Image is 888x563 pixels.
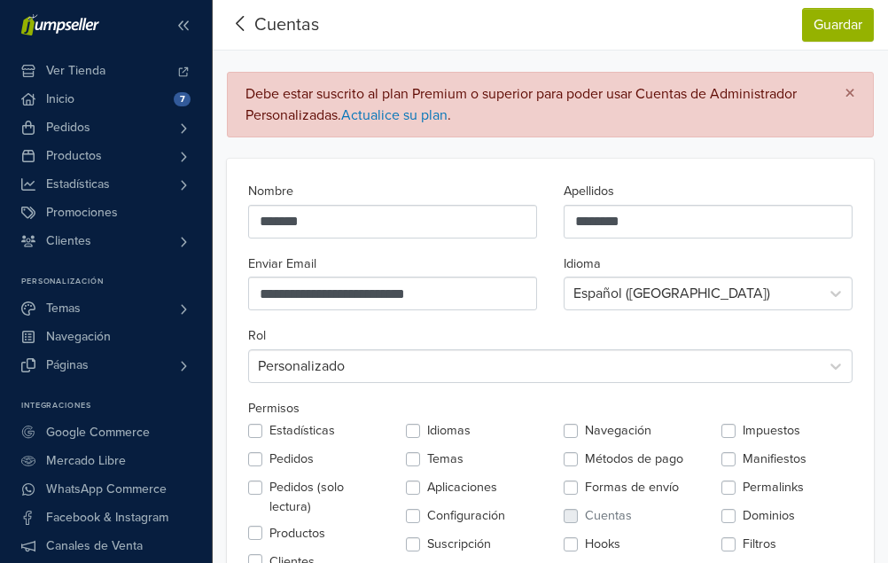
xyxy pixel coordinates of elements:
span: × [845,81,855,106]
label: Pedidos [269,450,314,469]
label: Permisos [248,399,300,418]
label: Rol [248,326,266,346]
label: Navegación [585,421,651,441]
label: Dominios [743,506,795,526]
label: Manifiestos [743,450,806,469]
span: Promociones [46,199,118,227]
a: Actualice su plan [341,106,448,124]
label: Configuración [427,506,505,526]
span: Canales de Venta [46,532,143,560]
span: Estadísticas [46,170,110,199]
label: Métodos de pago [585,450,683,469]
label: Nombre [248,182,293,201]
label: Aplicaciones [427,478,497,497]
span: WhatsApp Commerce [46,475,167,504]
label: Formas de envío [585,478,679,497]
p: Integraciones [21,401,212,411]
label: Pedidos (solo lectura) [269,478,379,516]
span: Productos [46,142,102,170]
span: Ver Tienda [46,57,105,85]
label: Idiomas [427,421,471,441]
label: Suscripción [427,535,491,554]
label: Estadísticas [269,421,335,441]
span: Temas [46,294,81,323]
label: Temas [427,450,463,469]
label: Filtros [743,535,776,554]
span: Mercado Libre [46,447,126,475]
span: Navegación [46,323,111,351]
button: Guardar [802,8,874,42]
label: Apellidos [564,182,614,201]
span: Facebook & Instagram [46,504,168,532]
label: Impuestos [743,421,800,441]
label: Cuentas [585,506,632,526]
label: Enviar Email [248,254,316,274]
span: Páginas [46,351,89,379]
div: Debe estar suscrito al plan Premium o superior para poder usar Cuentas de Administrador Personali... [245,85,797,124]
span: Inicio [46,85,74,113]
label: Hooks [585,535,620,554]
span: Google Commerce [46,418,150,447]
span: Clientes [46,227,91,255]
label: Idioma [564,254,601,274]
p: Personalización [21,277,212,287]
label: Permalinks [743,478,804,497]
label: Productos [269,524,325,543]
span: Pedidos [46,113,90,142]
span: 7 [174,92,191,106]
a: Cuentas [254,14,319,35]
